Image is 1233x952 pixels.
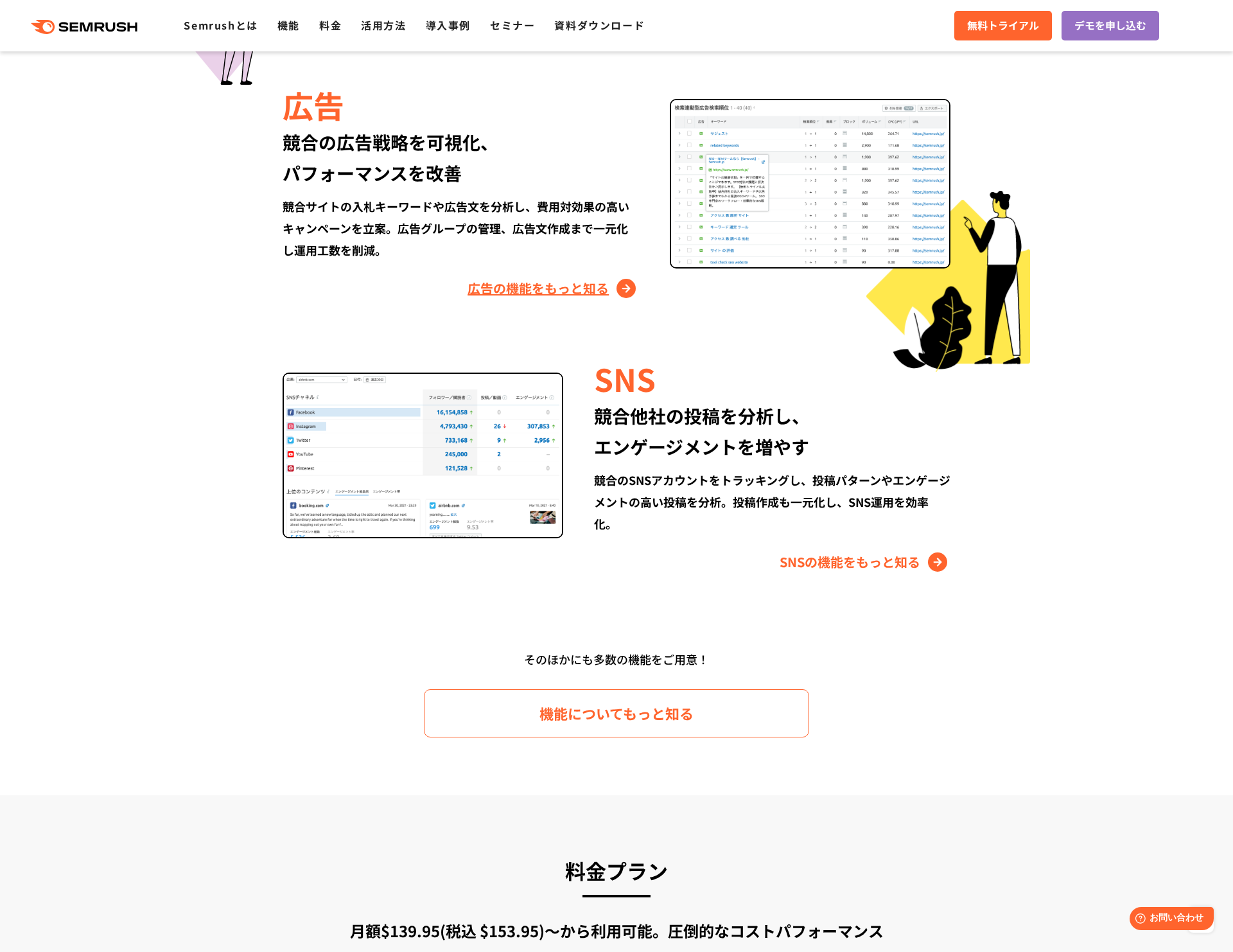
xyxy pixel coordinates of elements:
div: SNS [594,357,950,400]
a: 料金 [319,17,342,33]
a: Semrushとは [184,17,258,33]
div: そのほかにも多数の機能をご用意！ [247,648,986,671]
a: 資料ダウンロード [554,17,645,33]
a: デモを申し込む [1062,11,1159,40]
a: セミナー [490,17,535,33]
h3: 料金プラン [279,853,954,888]
a: 機能 [277,17,300,33]
a: 導入事例 [426,17,471,33]
iframe: Help widget launcher [1119,902,1219,938]
div: 月額$139.95(税込 $153.95)〜から利用可能。圧倒的なコストパフォーマンス [279,919,954,942]
span: デモを申し込む [1074,17,1146,34]
a: 活用方法 [361,17,406,33]
div: 競合他社の投稿を分析し、 エンゲージメントを増やす [594,400,950,462]
a: 広告の機能をもっと知る [468,278,639,299]
div: 広告 [283,83,639,127]
a: 機能についてもっと知る [424,689,809,737]
div: 競合サイトの入札キーワードや広告文を分析し、費用対効果の高いキャンペーンを立案。広告グループの管理、広告文作成まで一元化し運用工数を削減。 [283,195,639,261]
a: 無料トライアル [954,11,1052,40]
span: 無料トライアル [967,17,1039,34]
div: 競合の広告戦略を可視化、 パフォーマンスを改善 [283,127,639,188]
div: 競合のSNSアカウントをトラッキングし、投稿パターンやエンゲージメントの高い投稿を分析。投稿作成も一元化し、SNS運用を効率化。 [594,469,950,534]
a: SNSの機能をもっと知る [780,552,950,572]
span: 機能についてもっと知る [539,702,694,725]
